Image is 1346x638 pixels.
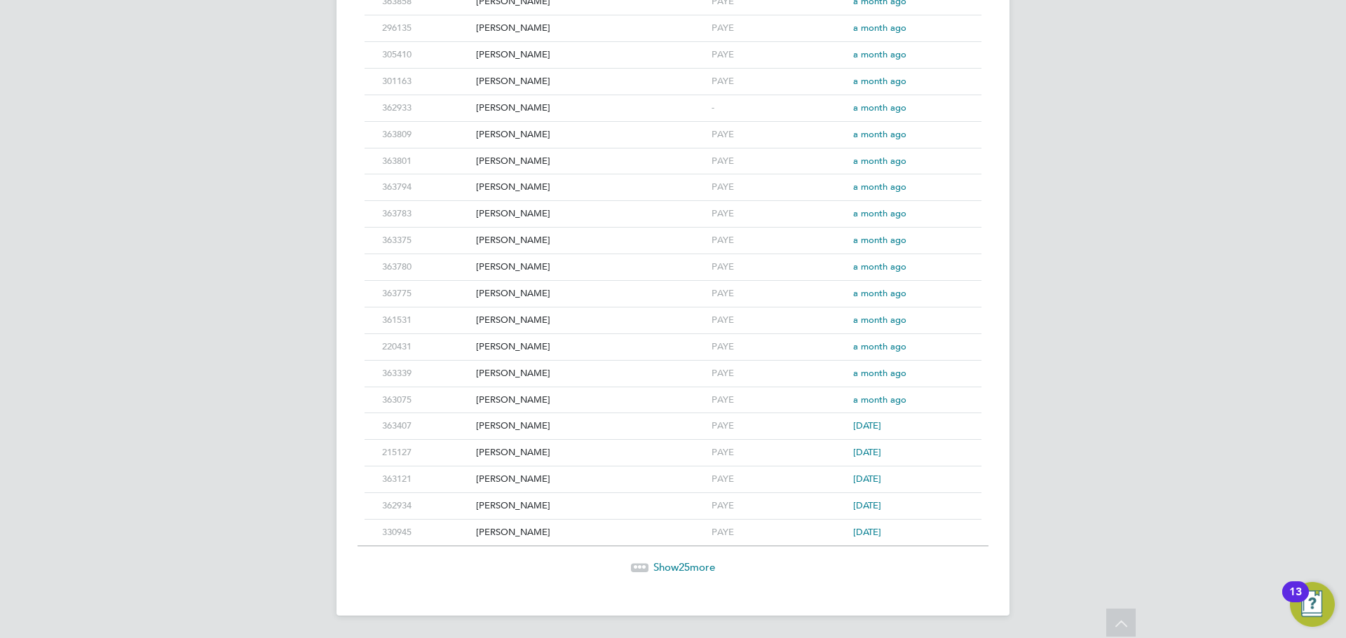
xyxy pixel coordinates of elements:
[379,15,473,41] div: 296135
[708,307,850,333] div: PAYE
[473,15,708,41] div: [PERSON_NAME]
[708,413,850,439] div: PAYE
[379,520,473,546] div: 330945
[379,228,473,254] div: 363375
[379,281,473,307] div: 363775
[708,281,850,307] div: PAYE
[853,473,881,485] span: [DATE]
[379,15,967,27] a: 296135[PERSON_NAME]PAYEa month ago
[473,387,708,413] div: [PERSON_NAME]
[708,42,850,68] div: PAYE
[708,228,850,254] div: PAYE
[853,446,881,458] span: [DATE]
[379,41,967,53] a: 305410[PERSON_NAME]PAYEa month ago
[473,466,708,492] div: [PERSON_NAME]
[853,155,906,167] span: a month ago
[473,440,708,466] div: [PERSON_NAME]
[473,69,708,95] div: [PERSON_NAME]
[853,181,906,193] span: a month ago
[473,148,708,174] div: [PERSON_NAME]
[853,75,906,87] span: a month ago
[379,334,473,360] div: 220431
[379,280,967,292] a: 363775[PERSON_NAME]PAYEa month ago
[379,440,473,466] div: 215127
[708,201,850,227] div: PAYE
[1289,592,1302,610] div: 13
[379,254,967,265] a: 363780[PERSON_NAME]PAYEa month ago
[379,466,967,478] a: 363121[PERSON_NAME]PAYE[DATE]
[473,361,708,387] div: [PERSON_NAME]
[473,493,708,519] div: [PERSON_NAME]
[379,174,967,186] a: 363794[PERSON_NAME]PAYEa month ago
[708,466,850,492] div: PAYE
[853,367,906,379] span: a month ago
[379,227,967,239] a: 363375[PERSON_NAME]PAYEa month ago
[379,412,967,424] a: 363407[PERSON_NAME]PAYE[DATE]
[1290,582,1335,627] button: Open Resource Center, 13 new notifications
[473,334,708,360] div: [PERSON_NAME]
[708,520,850,546] div: PAYE
[853,419,881,431] span: [DATE]
[379,68,967,80] a: 301163[PERSON_NAME]PAYEa month ago
[379,360,967,372] a: 363339[PERSON_NAME]PAYEa month ago
[679,560,690,574] span: 25
[379,95,473,121] div: 362933
[379,466,473,492] div: 363121
[379,122,473,148] div: 363809
[379,121,967,133] a: 363809[PERSON_NAME]PAYEa month ago
[379,148,473,174] div: 363801
[853,128,906,140] span: a month ago
[379,439,967,451] a: 215127[PERSON_NAME]PAYE[DATE]
[853,261,906,272] span: a month ago
[379,95,967,106] a: 362933[PERSON_NAME]-a month ago
[379,492,967,504] a: 362934[PERSON_NAME]PAYE[DATE]
[379,148,967,160] a: 363801[PERSON_NAME]PAYEa month ago
[708,387,850,413] div: PAYE
[708,148,850,174] div: PAYE
[653,560,715,574] span: Show more
[379,254,473,280] div: 363780
[379,361,473,387] div: 363339
[853,207,906,219] span: a month ago
[708,174,850,200] div: PAYE
[379,333,967,345] a: 220431[PERSON_NAME]PAYEa month ago
[853,287,906,299] span: a month ago
[379,42,473,68] div: 305410
[473,413,708,439] div: [PERSON_NAME]
[379,200,967,212] a: 363783[PERSON_NAME]PAYEa month ago
[708,95,850,121] div: -
[379,69,473,95] div: 301163
[853,499,881,511] span: [DATE]
[853,48,906,60] span: a month ago
[473,520,708,546] div: [PERSON_NAME]
[853,526,881,538] span: [DATE]
[708,440,850,466] div: PAYE
[708,69,850,95] div: PAYE
[379,493,473,519] div: 362934
[708,122,850,148] div: PAYE
[379,413,473,439] div: 363407
[473,42,708,68] div: [PERSON_NAME]
[379,174,473,200] div: 363794
[708,361,850,387] div: PAYE
[853,340,906,352] span: a month ago
[379,519,967,531] a: 330945[PERSON_NAME]PAYE[DATE]
[708,493,850,519] div: PAYE
[379,201,473,227] div: 363783
[379,387,473,413] div: 363075
[853,22,906,34] span: a month ago
[473,201,708,227] div: [PERSON_NAME]
[708,15,850,41] div: PAYE
[473,95,708,121] div: [PERSON_NAME]
[473,254,708,280] div: [PERSON_NAME]
[379,307,967,319] a: 361531[PERSON_NAME]PAYEa month ago
[473,228,708,254] div: [PERSON_NAME]
[473,307,708,333] div: [PERSON_NAME]
[853,102,906,113] span: a month ago
[853,234,906,246] span: a month ago
[473,122,708,148] div: [PERSON_NAME]
[853,314,906,326] span: a month ago
[708,334,850,360] div: PAYE
[473,281,708,307] div: [PERSON_NAME]
[379,307,473,333] div: 361531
